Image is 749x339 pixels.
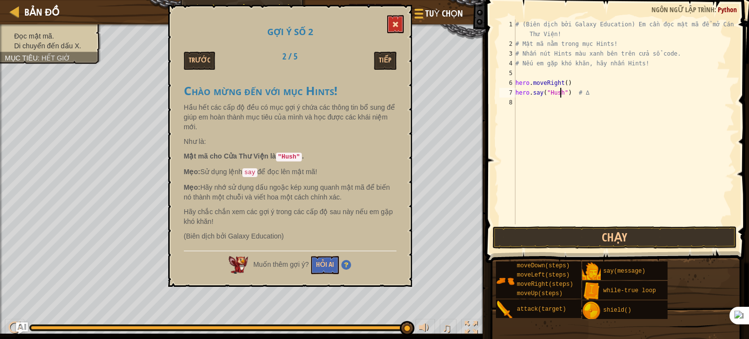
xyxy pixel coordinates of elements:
[184,231,396,241] p: (Biên dịch bởi Galaxy Education)
[718,5,737,14] span: Python
[517,306,566,313] span: attack(target)
[184,183,200,191] strong: Mẹo:
[714,5,718,14] span: :
[253,260,309,268] span: Muốn thêm gợi ý?
[415,319,435,339] button: Tùy chỉnh âm lượng
[259,52,320,61] h2: 2 / 5
[374,52,396,70] button: Tiếp
[651,5,714,14] span: Ngôn ngữ lập trình
[5,319,24,339] button: Ctrl + P: Play
[267,26,313,38] span: Gợi ý số 2
[499,59,515,68] div: 4
[41,54,70,62] span: Hết giờ
[5,54,38,62] span: Mục tiêu
[184,137,396,146] p: Như là:
[184,182,396,202] p: Hãy nhớ sử dụng dấu ngoặc kép xung quanh mật mã để biến nó thành một chuỗi và viết hoa một cách c...
[603,287,656,294] span: while-true loop
[20,5,59,19] a: Bản đồ
[229,256,248,274] img: AI
[517,272,570,279] span: moveLeft(steps)
[14,42,81,50] span: Di chuyển đến dấu X.
[311,256,339,274] button: Hỏi AI
[440,319,456,339] button: ♫
[24,5,59,19] span: Bản đồ
[14,32,54,40] span: Đọc mật mã.
[517,290,563,297] span: moveUp(steps)
[499,98,515,107] div: 8
[582,282,601,300] img: portrait.png
[341,260,351,270] img: Hint
[407,4,469,27] button: Tuỳ chọn
[496,272,514,290] img: portrait.png
[603,268,645,275] span: say(message)
[499,68,515,78] div: 5
[184,152,304,160] strong: Mật mã cho Cửa Thư Viện là .
[499,49,515,59] div: 3
[184,84,396,98] h3: Chào mừng đến với mục Hints!
[184,52,215,70] button: Trước
[496,300,514,319] img: portrait.png
[603,307,631,314] span: shield()
[582,262,601,281] img: portrait.png
[582,301,601,320] img: portrait.png
[184,102,396,132] p: Hầu hết các cấp độ đều có mục gợi ý chứa các thông tin bổ sung để giúp em hoàn thành mục tiêu của...
[16,322,28,334] button: Ask AI
[425,7,463,20] span: Tuỳ chọn
[242,168,257,177] code: say
[184,207,396,226] p: Hãy chắc chắn xem các gợi ý trong các cấp độ sau này nếu em gặp khó khăn!
[38,54,41,62] span: :
[499,39,515,49] div: 2
[276,153,302,161] code: "Hush"
[184,167,396,178] p: Sử dụng lệnh để đọc lên mật mã!
[349,4,375,22] button: Ask AI
[499,88,515,98] div: 7
[517,262,570,269] span: moveDown(steps)
[5,41,94,51] li: Di chuyển đến dấu X.
[517,281,573,288] span: moveRight(steps)
[184,168,200,176] strong: Mẹo:
[442,320,452,335] span: ♫
[5,31,94,41] li: Đọc mật mã.
[493,226,737,249] button: Chạy
[499,20,515,39] div: 1
[499,78,515,88] div: 6
[461,319,481,339] button: Bật tắt chế độ toàn màn hình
